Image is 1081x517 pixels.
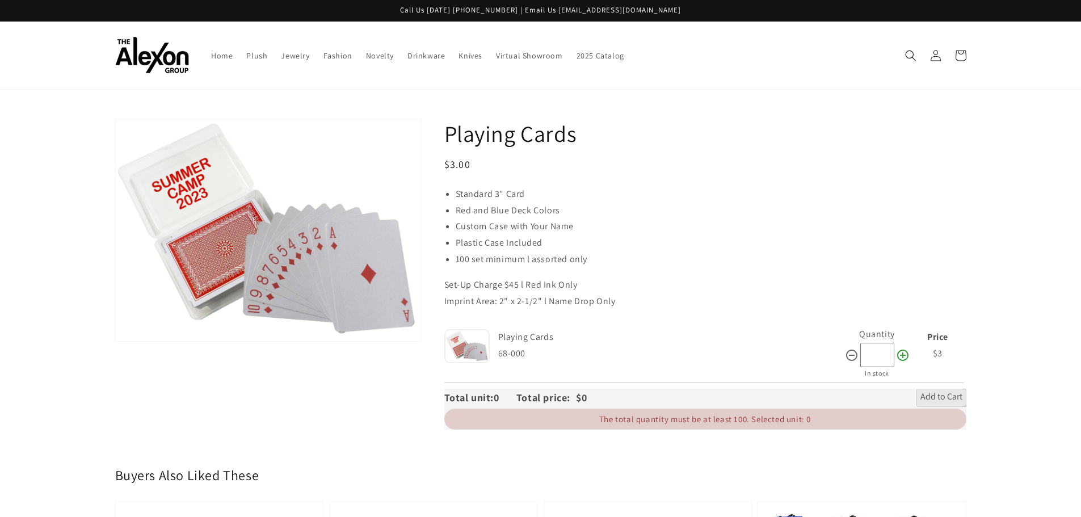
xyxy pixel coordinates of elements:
a: Drinkware [401,44,452,68]
span: Drinkware [407,51,445,61]
span: Virtual Showroom [496,51,563,61]
summary: Search [898,43,923,68]
span: Knives [459,51,482,61]
span: Fashion [323,51,352,61]
label: Quantity [859,328,895,340]
span: Jewelry [281,51,309,61]
span: Home [211,51,233,61]
span: $3 [933,347,943,359]
img: The Alexon Group [115,37,189,74]
a: 2025 Catalog [570,44,631,68]
img: Default Title [444,329,490,363]
a: Home [204,44,239,68]
span: 2025 Catalog [577,51,624,61]
span: $0 [576,391,587,404]
a: Jewelry [274,44,316,68]
span: $3.00 [444,158,471,171]
li: 100 set minimum l assorted only [456,251,966,268]
span: 0 [494,391,516,404]
p: Imprint Area: 2" x 2-1/2" l Name Drop Only [444,293,966,310]
span: Novelty [366,51,394,61]
a: Knives [452,44,489,68]
div: Playing Cards [498,329,842,346]
div: 68-000 [498,346,845,362]
div: In stock [845,367,910,380]
a: Plush [239,44,274,68]
h2: Buyers Also Liked These [115,466,966,484]
span: Add to Cart [920,391,962,405]
a: Virtual Showroom [489,44,570,68]
li: Standard 3" Card [456,186,966,203]
button: Add to Cart [916,389,966,407]
li: Custom Case with Your Name [456,218,966,235]
div: The total quantity must be at least 100. Selected unit: 0 [444,409,966,430]
h1: Playing Cards [444,119,966,148]
span: Plush [246,51,267,61]
div: Total unit: Total price: [444,389,576,407]
a: Novelty [359,44,401,68]
li: Red and Blue Deck Colors [456,203,966,219]
div: Price [912,329,964,346]
p: Set-Up Charge $45 l Red Ink Only [444,277,966,293]
a: Fashion [317,44,359,68]
li: Plastic Case Included [456,235,966,251]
